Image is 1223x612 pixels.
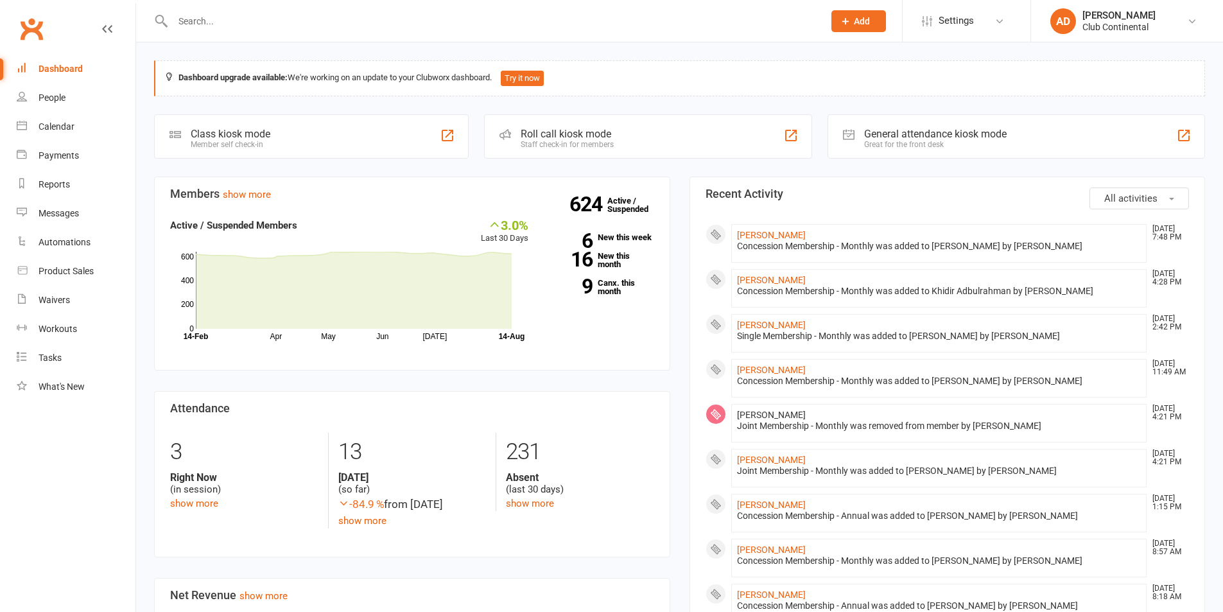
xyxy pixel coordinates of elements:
[338,498,384,511] span: -84.9 %
[17,112,135,141] a: Calendar
[17,170,135,199] a: Reports
[170,220,297,231] strong: Active / Suspended Members
[170,188,654,200] h3: Members
[548,252,654,268] a: 16New this month
[39,121,74,132] div: Calendar
[15,13,48,45] a: Clubworx
[39,295,70,305] div: Waivers
[1146,225,1188,241] time: [DATE] 7:48 PM
[737,511,1141,521] div: Concession Membership - Annual was added to [PERSON_NAME] by [PERSON_NAME]
[191,128,270,140] div: Class kiosk mode
[548,279,654,295] a: 9Canx. this month
[501,71,544,86] button: Try it now
[737,555,1141,566] div: Concession Membership - Monthly was added to [PERSON_NAME] by [PERSON_NAME]
[39,266,94,276] div: Product Sales
[169,12,815,30] input: Search...
[1146,315,1188,331] time: [DATE] 2:42 PM
[737,545,806,555] a: [PERSON_NAME]
[338,496,486,513] div: from [DATE]
[737,466,1141,476] div: Joint Membership - Monthly was added to [PERSON_NAME] by [PERSON_NAME]
[39,179,70,189] div: Reports
[864,128,1007,140] div: General attendance kiosk mode
[239,590,288,602] a: show more
[1050,8,1076,34] div: AD
[39,324,77,334] div: Workouts
[39,64,83,74] div: Dashboard
[1089,188,1189,209] button: All activities
[737,286,1141,297] div: Concession Membership - Monthly was added to Khidir Adbulrahman by [PERSON_NAME]
[17,257,135,286] a: Product Sales
[737,275,806,285] a: [PERSON_NAME]
[737,365,806,375] a: [PERSON_NAME]
[737,421,1141,432] div: Joint Membership - Monthly was removed from member by [PERSON_NAME]
[170,402,654,415] h3: Attendance
[17,315,135,344] a: Workouts
[737,230,806,240] a: [PERSON_NAME]
[737,590,806,600] a: [PERSON_NAME]
[39,381,85,392] div: What's New
[737,410,806,420] span: [PERSON_NAME]
[548,233,654,241] a: 6New this week
[737,455,806,465] a: [PERSON_NAME]
[1082,10,1156,21] div: [PERSON_NAME]
[1104,193,1158,204] span: All activities
[607,187,664,223] a: 624Active / Suspended
[170,498,218,509] a: show more
[39,353,62,363] div: Tasks
[1146,360,1188,376] time: [DATE] 11:49 AM
[170,471,318,496] div: (in session)
[1146,494,1188,511] time: [DATE] 1:15 PM
[1146,584,1188,601] time: [DATE] 8:18 AM
[17,228,135,257] a: Automations
[39,237,91,247] div: Automations
[737,241,1141,252] div: Concession Membership - Monthly was added to [PERSON_NAME] by [PERSON_NAME]
[170,589,654,602] h3: Net Revenue
[1146,450,1188,466] time: [DATE] 4:21 PM
[506,433,654,471] div: 231
[17,344,135,372] a: Tasks
[170,433,318,471] div: 3
[338,433,486,471] div: 13
[178,73,288,82] strong: Dashboard upgrade available:
[548,231,593,250] strong: 6
[338,515,386,527] a: show more
[737,320,806,330] a: [PERSON_NAME]
[17,199,135,228] a: Messages
[17,372,135,401] a: What's New
[170,471,318,484] strong: Right Now
[548,277,593,296] strong: 9
[864,140,1007,149] div: Great for the front desk
[481,218,528,245] div: Last 30 Days
[1146,539,1188,556] time: [DATE] 8:57 AM
[737,331,1141,342] div: Single Membership - Monthly was added to [PERSON_NAME] by [PERSON_NAME]
[737,376,1141,387] div: Concession Membership - Monthly was added to [PERSON_NAME] by [PERSON_NAME]
[939,6,974,35] span: Settings
[569,195,607,214] strong: 624
[548,250,593,269] strong: 16
[338,471,486,496] div: (so far)
[17,286,135,315] a: Waivers
[191,140,270,149] div: Member self check-in
[39,150,79,161] div: Payments
[1146,405,1188,421] time: [DATE] 4:21 PM
[154,60,1205,96] div: We're working on an update to your Clubworx dashboard.
[338,471,486,484] strong: [DATE]
[17,141,135,170] a: Payments
[17,55,135,83] a: Dashboard
[521,128,614,140] div: Roll call kiosk mode
[17,83,135,112] a: People
[39,208,79,218] div: Messages
[506,471,654,496] div: (last 30 days)
[481,218,528,232] div: 3.0%
[737,500,806,510] a: [PERSON_NAME]
[706,188,1190,200] h3: Recent Activity
[39,92,65,103] div: People
[831,10,886,32] button: Add
[506,498,554,509] a: show more
[854,16,870,26] span: Add
[506,471,654,484] strong: Absent
[521,140,614,149] div: Staff check-in for members
[737,600,1141,611] div: Concession Membership - Annual was added to [PERSON_NAME] by [PERSON_NAME]
[223,189,271,200] a: show more
[1082,21,1156,33] div: Club Continental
